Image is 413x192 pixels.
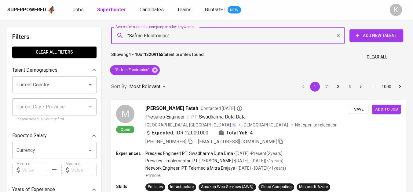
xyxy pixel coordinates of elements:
span: Clear All filters [17,48,92,56]
a: Superhunter [97,6,127,14]
span: 4 [250,129,253,137]
a: Jobs [73,6,85,14]
span: Candidates [140,7,164,13]
p: Most Relevant [129,83,160,90]
span: GlintsGPT [205,7,226,13]
button: Go to page 3 [333,82,343,92]
input: Value [22,164,47,176]
button: Clear All [364,51,390,63]
button: Add New Talent [349,29,403,42]
span: Presales Engineer [145,114,185,120]
button: Go to page 2 [322,82,331,92]
p: Presales Engineer | PT. Swadharma Duta Data [145,150,233,156]
div: Infrastructure [170,184,194,190]
b: Expected: [152,129,174,137]
h6: Filters [12,32,97,42]
button: Go to next page [395,82,405,92]
div: K [390,4,402,16]
button: Save [349,105,368,114]
button: Clear [334,31,342,40]
span: PT. Swadharma Duta Data [191,114,246,120]
span: "Safran Electronics" [110,67,153,73]
div: M [116,105,134,123]
p: Network Engineer | PT. Telemedia Mitra Erajaya [145,165,235,171]
p: Not open to relocation [295,122,338,128]
div: Expected Salary [12,130,97,142]
p: Skills [116,183,145,190]
p: +1 more ... [145,172,286,179]
p: Sort By [111,83,127,90]
p: • [DATE] - Present ( 2 years ) [233,150,283,156]
p: Showing of talent profiles found [111,51,204,63]
div: Microsoft Azure [299,184,328,190]
button: page 1 [310,82,320,92]
span: NEW [228,7,241,13]
div: [GEOGRAPHIC_DATA], [GEOGRAPHIC_DATA] [145,122,236,128]
span: [DEMOGRAPHIC_DATA] [243,122,289,128]
span: Contacted [DATE] [201,105,243,111]
p: Please select a Country first [16,116,92,122]
b: 1 - 10 [129,52,140,57]
img: magic_wand.svg [232,122,236,127]
a: Superpoweredapp logo [7,5,56,14]
span: Add to job [375,106,398,113]
span: Add New Talent [354,32,398,40]
p: Experiences [116,150,145,156]
button: Clear All filters [12,47,97,58]
b: Total YoE: [226,129,249,137]
span: [PHONE_NUMBER] [145,139,186,145]
button: Go to page 5 [356,82,366,92]
div: Cloud Computing [261,184,292,190]
input: Value [71,164,97,176]
span: Teams [177,7,192,13]
img: app logo [47,5,56,14]
b: Superhunter [97,7,126,13]
div: Superpowered [7,6,46,13]
span: [PERSON_NAME] Fatah [145,105,198,112]
div: Most Relevant [129,81,168,92]
div: Amazon Web Services (AWS) [201,184,254,190]
p: Presales - Implementor | PT. [PERSON_NAME] [145,158,233,164]
button: Add to job [372,105,401,114]
button: Go to page 4 [345,82,355,92]
span: Clear All [367,53,387,61]
a: GlintsGPT NEW [205,6,241,14]
button: Go to page 1000 [380,82,393,92]
span: | [187,113,189,121]
span: Open [118,127,133,132]
a: Candidates [140,6,165,14]
nav: pagination navigation [298,82,406,92]
p: Expected Salary [12,132,47,139]
button: Open [86,81,94,89]
span: Jobs [73,7,84,13]
p: • [DATE] - [DATE] ( <1 years ) [233,158,283,164]
span: Save [352,106,365,113]
div: "Safran Electronics" [110,65,160,75]
div: … [368,84,378,90]
div: Talent Demographics [12,64,97,76]
a: Teams [177,6,193,14]
div: IDR 12.000.000 [145,129,208,137]
svg: By Batam recruiter [236,105,243,111]
span: [EMAIL_ADDRESS][DOMAIN_NAME] [198,139,277,145]
p: Talent Demographics [12,66,57,74]
p: • [DATE] - [DATE] ( <1 years ) [235,165,286,171]
b: 13209165 [144,52,163,57]
button: Open [86,146,94,155]
div: Presales [148,184,163,190]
